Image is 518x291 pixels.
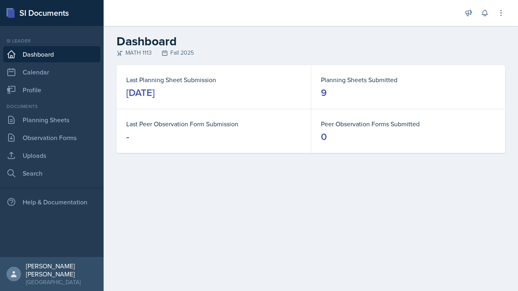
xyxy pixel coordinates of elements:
a: Calendar [3,64,100,80]
a: Planning Sheets [3,112,100,128]
div: [DATE] [126,86,155,99]
a: Uploads [3,147,100,164]
div: [GEOGRAPHIC_DATA] [26,278,97,286]
div: 0 [321,130,327,143]
div: [PERSON_NAME] [PERSON_NAME] [26,262,97,278]
a: Dashboard [3,46,100,62]
div: Help & Documentation [3,194,100,210]
a: Search [3,165,100,181]
a: Observation Forms [3,130,100,146]
dt: Planning Sheets Submitted [321,75,495,85]
dt: Last Peer Observation Form Submission [126,119,301,129]
div: Documents [3,103,100,110]
div: Si leader [3,37,100,45]
h2: Dashboard [117,34,505,49]
dt: Peer Observation Forms Submitted [321,119,495,129]
div: 9 [321,86,327,99]
div: - [126,130,129,143]
a: Profile [3,82,100,98]
dt: Last Planning Sheet Submission [126,75,301,85]
div: MATH 1113 Fall 2025 [117,49,505,57]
